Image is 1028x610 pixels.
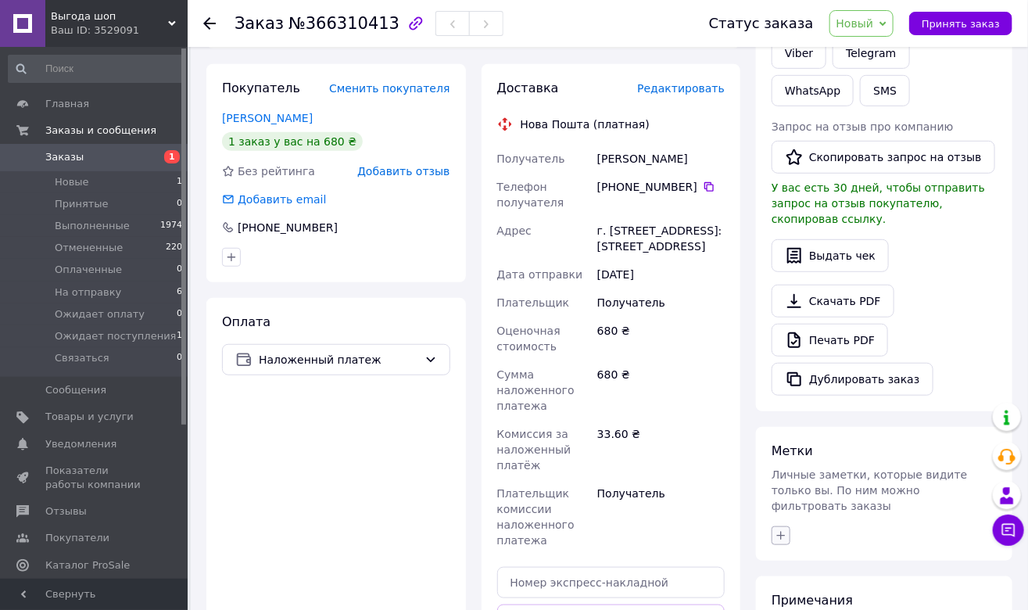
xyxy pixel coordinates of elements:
[236,220,339,235] div: [PHONE_NUMBER]
[517,117,654,132] div: Нова Пошта (платная)
[772,468,968,512] span: Личные заметки, которые видите только вы. По ним можно фильтровать заказы
[288,14,399,33] span: №366310413
[772,363,933,396] button: Дублировать заказ
[594,479,728,554] div: Получатель
[45,124,156,138] span: Заказы и сообщения
[45,464,145,492] span: Показатели работы компании
[259,351,418,368] span: Наложенный платеж
[236,192,328,207] div: Добавить email
[772,141,995,174] button: Скопировать запрос на отзыв
[222,132,363,151] div: 1 заказ у вас на 680 ₴
[772,75,854,106] a: WhatsApp
[177,175,182,189] span: 1
[594,260,728,289] div: [DATE]
[45,97,89,111] span: Главная
[220,192,328,207] div: Добавить email
[772,120,954,133] span: Запрос на отзыв про компанию
[238,165,315,178] span: Без рейтинга
[55,175,89,189] span: Новые
[497,368,575,412] span: Сумма наложенного платежа
[833,38,909,69] a: Telegram
[55,219,130,233] span: Выполненные
[55,263,122,277] span: Оплаченные
[772,324,888,357] a: Печать PDF
[55,197,109,211] span: Принятые
[222,81,300,95] span: Покупатель
[222,112,313,124] a: [PERSON_NAME]
[497,325,561,353] span: Оценочная стоимость
[772,181,985,225] span: У вас есть 30 дней, чтобы отправить запрос на отзыв покупателю, скопировав ссылку.
[497,181,564,209] span: Телефон получателя
[45,437,116,451] span: Уведомления
[594,317,728,361] div: 680 ₴
[177,197,182,211] span: 0
[177,351,182,365] span: 0
[45,383,106,397] span: Сообщения
[597,179,725,195] div: [PHONE_NUMBER]
[235,14,284,33] span: Заказ
[497,296,570,309] span: Плательщик
[909,12,1012,35] button: Принять заказ
[357,165,450,178] span: Добавить отзыв
[497,428,571,472] span: Комиссия за наложенный платёж
[203,16,216,31] div: Вернуться назад
[922,18,1000,30] span: Принять заказ
[594,361,728,420] div: 680 ₴
[594,217,728,260] div: г. [STREET_ADDRESS]: [STREET_ADDRESS]
[594,420,728,479] div: 33.60 ₴
[497,487,575,547] span: Плательщик комиссии наложенного платежа
[177,263,182,277] span: 0
[772,285,894,318] a: Скачать PDF
[45,410,134,424] span: Товары и услуги
[55,285,121,300] span: На отправку
[55,307,145,321] span: Ожидает оплату
[637,82,725,95] span: Редактировать
[45,558,130,572] span: Каталог ProSale
[51,23,188,38] div: Ваш ID: 3529091
[772,239,889,272] button: Выдать чек
[55,241,123,255] span: Отмененные
[772,38,826,69] a: Viber
[55,329,177,343] span: Ожидает поступления
[772,593,853,608] span: Примечания
[45,531,109,545] span: Покупатели
[497,567,725,598] input: Номер экспресс-накладной
[497,152,565,165] span: Получатель
[222,314,270,329] span: Оплата
[45,150,84,164] span: Заказы
[55,351,109,365] span: Связаться
[772,443,813,458] span: Метки
[497,268,583,281] span: Дата отправки
[8,55,184,83] input: Поиск
[836,17,874,30] span: Новый
[160,219,182,233] span: 1974
[497,224,532,237] span: Адрес
[497,81,559,95] span: Доставка
[329,82,450,95] span: Сменить покупателя
[177,307,182,321] span: 0
[709,16,814,31] div: Статус заказа
[164,150,180,163] span: 1
[594,145,728,173] div: [PERSON_NAME]
[594,289,728,317] div: Получатель
[993,515,1024,546] button: Чат с покупателем
[177,329,182,343] span: 1
[860,75,910,106] button: SMS
[51,9,168,23] span: Выгода шоп
[45,504,87,518] span: Отзывы
[177,285,182,300] span: 6
[166,241,182,255] span: 220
